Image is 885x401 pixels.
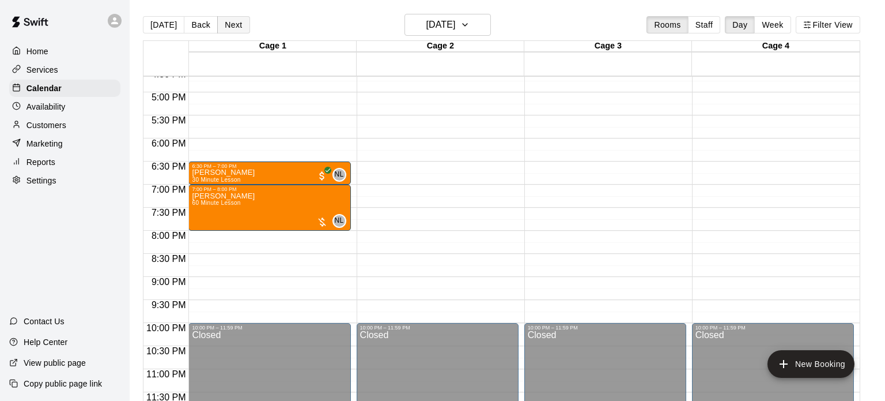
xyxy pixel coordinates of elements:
a: Reports [9,153,120,171]
span: 7:00 PM [149,185,189,194]
p: View public page [24,357,86,369]
a: Customers [9,117,120,134]
div: 10:00 PM – 11:59 PM [528,325,683,331]
button: add [767,350,854,378]
span: 5:30 PM [149,115,189,125]
button: [DATE] [143,16,184,33]
span: All customers have paid [316,170,328,182]
p: Contact Us [24,316,65,327]
a: Calendar [9,80,120,97]
div: Nic Luc [332,214,346,228]
a: Services [9,61,120,78]
span: 7:30 PM [149,208,189,218]
a: Home [9,43,120,60]
div: Cage 1 [189,41,357,52]
button: Next [217,16,249,33]
div: Cage 4 [692,41,860,52]
span: 8:30 PM [149,254,189,264]
div: Cage 2 [357,41,524,52]
span: 6:00 PM [149,138,189,148]
p: Home [27,46,48,57]
div: Cage 3 [524,41,692,52]
div: 6:30 PM – 7:00 PM [192,163,347,169]
p: Copy public page link [24,378,102,389]
button: Rooms [646,16,688,33]
span: 6:30 PM [149,162,189,171]
div: 7:00 PM – 8:00 PM [192,186,347,192]
p: Help Center [24,336,67,348]
p: Services [27,64,58,76]
span: NL [335,169,344,181]
span: 9:00 PM [149,277,189,287]
button: Filter View [796,16,860,33]
p: Settings [27,175,56,186]
div: 7:00 PM – 8:00 PM: Giuseppe Macri [188,185,350,231]
a: Settings [9,172,120,189]
p: Availability [27,101,66,113]
button: Back [184,16,218,33]
span: 8:00 PM [149,231,189,241]
span: 10:30 PM [143,346,188,356]
span: 11:00 PM [143,369,188,379]
button: [DATE] [404,14,491,36]
div: 10:00 PM – 11:59 PM [360,325,515,331]
h6: [DATE] [426,17,455,33]
span: 10:00 PM [143,323,188,333]
span: Nic Luc [337,214,346,228]
p: Marketing [27,138,63,149]
a: Marketing [9,135,120,152]
button: Staff [688,16,721,33]
span: 9:30 PM [149,300,189,310]
a: Availability [9,98,120,115]
span: 60 Minute Lesson [192,200,240,206]
div: 10:00 PM – 11:59 PM [192,325,347,331]
span: 5:00 PM [149,92,189,102]
span: NL [335,215,344,227]
div: 6:30 PM – 7:00 PM: 30 Minute Lesson [188,162,350,185]
p: Reports [27,156,55,168]
div: 10:00 PM – 11:59 PM [695,325,850,331]
span: Nic Luc [337,168,346,182]
div: Nic Luc [332,168,346,182]
p: Customers [27,119,66,131]
button: Day [725,16,755,33]
span: 30 Minute Lesson [192,177,240,183]
button: Week [754,16,791,33]
p: Calendar [27,83,62,94]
